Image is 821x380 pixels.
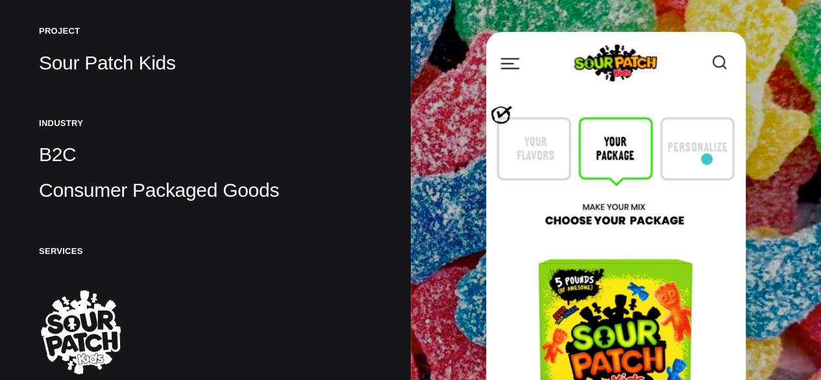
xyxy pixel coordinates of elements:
p: B2C [39,142,372,168]
p: Sour Patch Kids [39,50,372,76]
h5: Industry [39,118,372,129]
h5: Services [39,246,372,257]
p: Consumer Packaged Goods [39,177,372,203]
h5: Project [39,25,372,36]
